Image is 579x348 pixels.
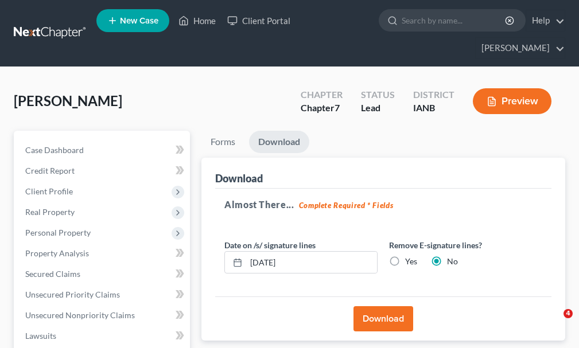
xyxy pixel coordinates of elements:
[249,131,309,153] a: Download
[25,248,89,258] span: Property Analysis
[447,256,458,267] label: No
[473,88,551,114] button: Preview
[25,207,75,217] span: Real Property
[476,38,565,58] a: [PERSON_NAME]
[526,10,565,31] a: Help
[25,331,56,341] span: Lawsuits
[14,92,122,109] span: [PERSON_NAME]
[173,10,222,31] a: Home
[361,101,395,115] div: Lead
[413,101,454,115] div: IANB
[25,269,80,279] span: Secured Claims
[25,228,91,237] span: Personal Property
[540,309,568,337] iframe: Intercom live chat
[301,88,343,101] div: Chapter
[16,140,190,161] a: Case Dashboard
[224,198,542,212] h5: Almost There...
[224,239,316,251] label: Date on /s/ signature lines
[222,10,296,31] a: Client Portal
[16,326,190,346] a: Lawsuits
[246,252,377,273] input: MM/DD/YYYY
[16,264,190,284] a: Secured Claims
[25,186,73,196] span: Client Profile
[301,101,343,115] div: Chapter
[201,131,244,153] a: Forms
[25,290,120,299] span: Unsecured Priority Claims
[402,10,507,31] input: Search by name...
[215,171,263,185] div: Download
[413,88,454,101] div: District
[405,256,417,267] label: Yes
[120,17,158,25] span: New Case
[16,305,190,326] a: Unsecured Nonpriority Claims
[25,310,135,320] span: Unsecured Nonpriority Claims
[299,201,394,210] strong: Complete Required * Fields
[361,88,395,101] div: Status
[16,161,190,181] a: Credit Report
[564,309,573,318] span: 4
[335,102,340,113] span: 7
[389,239,542,251] label: Remove E-signature lines?
[16,243,190,264] a: Property Analysis
[16,284,190,305] a: Unsecured Priority Claims
[25,145,84,155] span: Case Dashboard
[353,306,413,331] button: Download
[25,166,75,175] span: Credit Report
